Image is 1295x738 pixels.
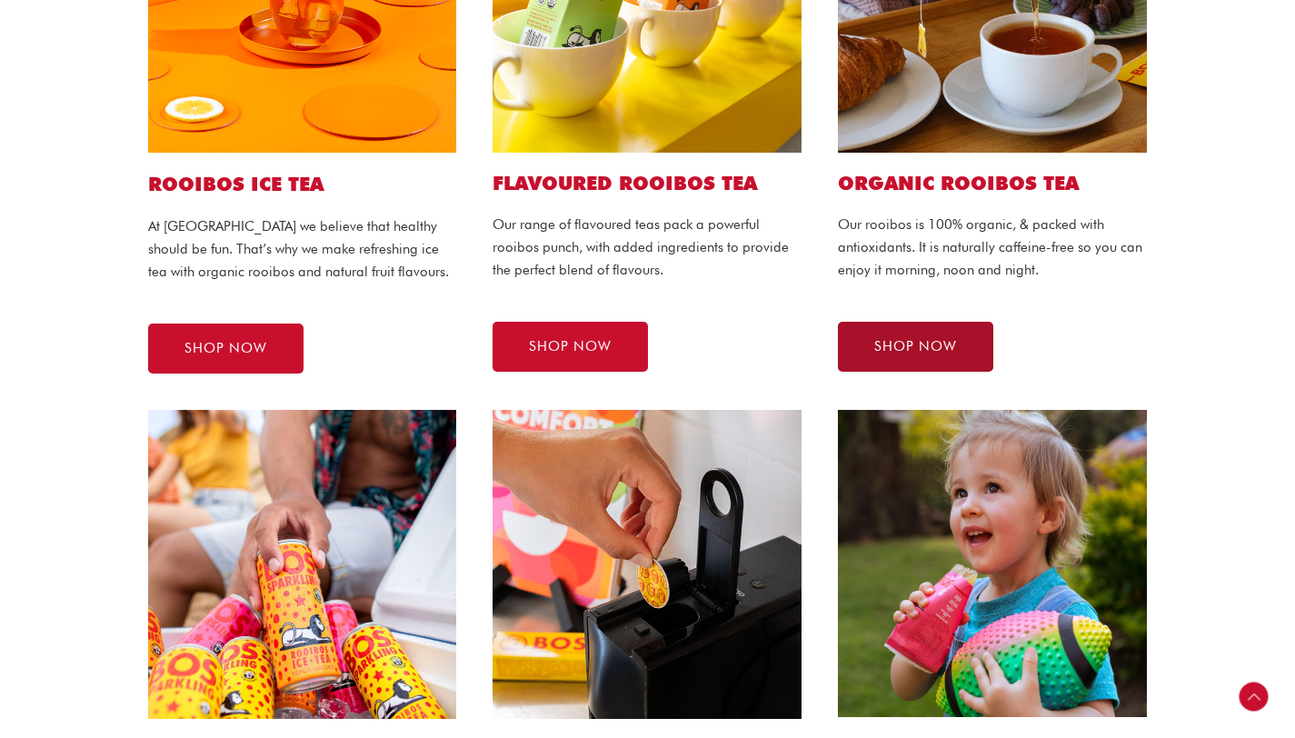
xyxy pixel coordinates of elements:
img: Cherry_Ice Bosbrands [838,410,1147,717]
h2: Organic ROOIBOS TEA [838,171,1147,195]
h1: ROOIBOS ICE TEA [148,171,457,197]
p: Our rooibos is 100% organic, & packed with antioxidants. It is naturally caffeine-free so you can... [838,214,1147,281]
a: SHOP NOW [148,324,304,374]
p: Our range of flavoured teas pack a powerful rooibos punch, with added ingredients to provide the ... [493,214,802,281]
img: bospresso capsule website1 [493,410,802,719]
span: SHOP NOW [874,340,957,354]
span: SHOP NOW [529,340,612,354]
a: SHOP NOW [838,322,993,372]
a: SHOP NOW [493,322,648,372]
span: SHOP NOW [184,342,267,355]
p: At [GEOGRAPHIC_DATA] we believe that healthy should be fun. That’s why we make refreshing ice tea... [148,215,457,283]
h2: Flavoured ROOIBOS TEA [493,171,802,195]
